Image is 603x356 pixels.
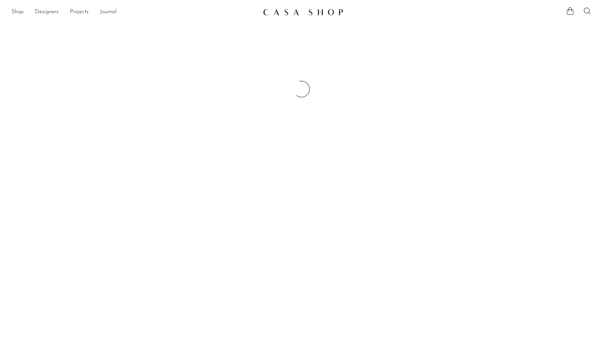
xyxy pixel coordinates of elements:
[100,7,117,17] a: Journal
[11,7,24,17] a: Shop
[11,6,257,18] ul: NEW HEADER MENU
[11,6,257,18] nav: Desktop navigation
[70,7,88,17] a: Projects
[35,7,59,17] a: Designers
